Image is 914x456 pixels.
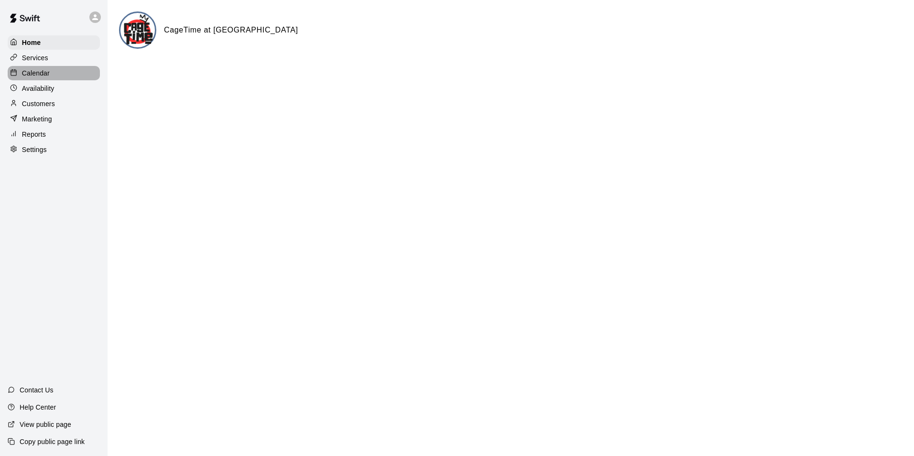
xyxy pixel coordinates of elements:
[20,420,71,429] p: View public page
[8,66,100,80] a: Calendar
[20,385,54,395] p: Contact Us
[22,130,46,139] p: Reports
[8,97,100,111] a: Customers
[22,99,55,109] p: Customers
[8,127,100,141] a: Reports
[22,68,50,78] p: Calendar
[8,81,100,96] a: Availability
[22,38,41,47] p: Home
[164,24,298,36] h6: CageTime at [GEOGRAPHIC_DATA]
[8,35,100,50] a: Home
[120,13,156,49] img: CageTime at mTrade Park logo
[22,145,47,154] p: Settings
[22,114,52,124] p: Marketing
[22,84,54,93] p: Availability
[8,51,100,65] a: Services
[8,142,100,157] a: Settings
[20,402,56,412] p: Help Center
[20,437,85,446] p: Copy public page link
[22,53,48,63] p: Services
[8,112,100,126] a: Marketing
